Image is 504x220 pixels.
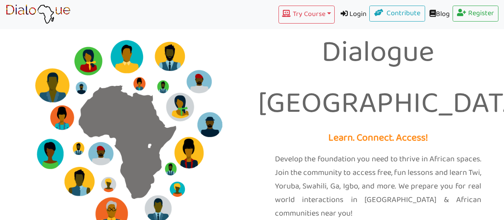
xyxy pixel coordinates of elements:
p: Learn. Connect. Access! [258,130,498,147]
a: Contribute [369,6,425,22]
p: Dialogue [GEOGRAPHIC_DATA] [258,28,498,130]
a: Login [335,6,370,24]
a: Register [453,6,499,22]
img: learn African language platform app [6,4,71,24]
button: Try Course [278,6,334,24]
a: Blog [425,6,453,24]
